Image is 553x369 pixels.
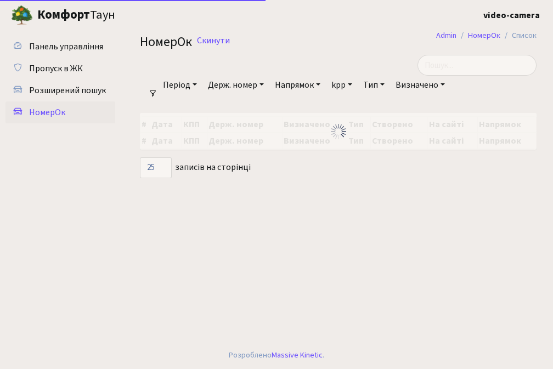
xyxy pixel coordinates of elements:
[37,6,90,24] b: Комфорт
[420,24,553,47] nav: breadcrumb
[5,58,115,80] a: Пропуск в ЖК
[483,9,540,21] b: video-camera
[272,349,323,361] a: Massive Kinetic
[500,30,537,42] li: Список
[436,30,456,41] a: Admin
[159,76,201,94] a: Період
[204,76,268,94] a: Держ. номер
[5,101,115,123] a: НомерОк
[140,157,251,178] label: записів на сторінці
[29,63,83,75] span: Пропуск в ЖК
[468,30,500,41] a: НомерОк
[270,76,325,94] a: Напрямок
[5,36,115,58] a: Панель управління
[29,84,106,96] span: Розширений пошук
[37,6,115,25] span: Таун
[11,4,33,26] img: logo.png
[197,36,230,46] a: Скинути
[5,80,115,101] a: Розширений пошук
[140,32,192,52] span: НомерОк
[483,9,540,22] a: video-camera
[29,41,103,53] span: Панель управління
[327,76,357,94] a: kpp
[330,123,347,140] img: Обробка...
[417,55,537,76] input: Пошук...
[229,349,324,361] div: Розроблено .
[359,76,389,94] a: Тип
[140,157,172,178] select: записів на сторінці
[29,106,65,118] span: НомерОк
[391,76,449,94] a: Визначено
[137,6,165,24] button: Переключити навігацію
